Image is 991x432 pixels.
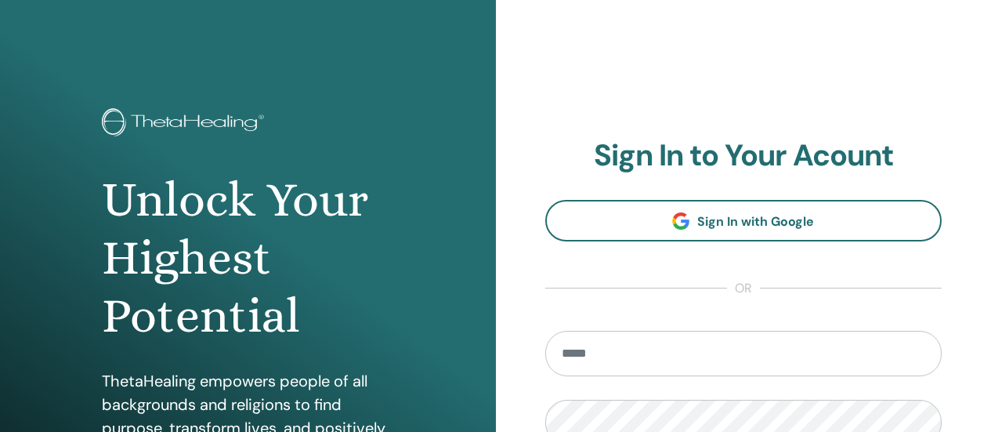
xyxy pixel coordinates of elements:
h2: Sign In to Your Acount [545,138,942,174]
span: Sign In with Google [697,213,814,230]
span: or [727,279,760,298]
h1: Unlock Your Highest Potential [102,171,393,346]
a: Sign In with Google [545,200,942,241]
